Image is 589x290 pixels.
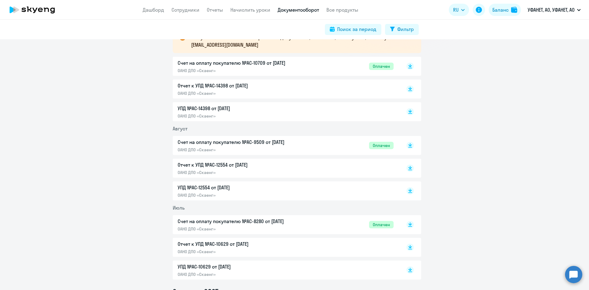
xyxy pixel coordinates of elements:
a: УПД №AC-10629 от [DATE]ОАНО ДПО «Скаенг» [178,263,394,277]
p: УПД №AC-10629 от [DATE] [178,263,306,270]
button: УФАНЕТ, АО, УФАНЕТ, АО [525,2,584,17]
a: Начислить уроки [230,7,270,13]
a: Документооборот [278,7,319,13]
p: УПД №AC-12554 от [DATE] [178,184,306,191]
p: Счет на оплату покупателю №AC-10709 от [DATE] [178,59,306,67]
div: Баланс [492,6,509,14]
span: Оплачен [369,221,394,228]
button: RU [449,4,469,16]
a: Отчет к УПД №AC-10629 от [DATE]ОАНО ДПО «Скаенг» [178,240,394,254]
a: Отчет к УПД №AC-12554 от [DATE]ОАНО ДПО «Скаенг» [178,161,394,175]
p: В случае возникновения вопросов по документам, напишите, пожалуйста, на почту [EMAIL_ADDRESS][DOM... [191,34,410,48]
a: Счет на оплату покупателю №AC-10709 от [DATE]ОАНО ДПО «Скаенг»Оплачен [178,59,394,73]
a: Счет на оплату покупателю №AC-8280 от [DATE]ОАНО ДПО «Скаенг»Оплачен [178,218,394,232]
p: ОАНО ДПО «Скаенг» [178,170,306,175]
img: balance [511,7,517,13]
p: ОАНО ДПО «Скаенг» [178,91,306,96]
p: Отчет к УПД №AC-14398 от [DATE] [178,82,306,89]
button: Поиск за период [325,24,381,35]
p: ОАНО ДПО «Скаенг» [178,147,306,153]
span: RU [453,6,459,14]
p: Счет на оплату покупателю №AC-9509 от [DATE] [178,138,306,146]
span: Июль [173,205,185,211]
p: ОАНО ДПО «Скаенг» [178,272,306,277]
p: ОАНО ДПО «Скаенг» [178,113,306,119]
a: Все продукты [326,7,358,13]
span: Оплачен [369,142,394,149]
p: Отчет к УПД №AC-10629 от [DATE] [178,240,306,248]
p: ОАНО ДПО «Скаенг» [178,226,306,232]
a: Отчет к УПД №AC-14398 от [DATE]ОАНО ДПО «Скаенг» [178,82,394,96]
div: Поиск за период [337,25,376,33]
div: Фильтр [397,25,414,33]
a: Счет на оплату покупателю №AC-9509 от [DATE]ОАНО ДПО «Скаенг»Оплачен [178,138,394,153]
span: Август [173,126,187,132]
p: УФАНЕТ, АО, УФАНЕТ, АО [528,6,575,14]
p: УПД №AC-14398 от [DATE] [178,105,306,112]
p: Отчет к УПД №AC-12554 от [DATE] [178,161,306,168]
a: Дашборд [143,7,164,13]
p: ОАНО ДПО «Скаенг» [178,68,306,73]
a: Сотрудники [171,7,199,13]
p: Счет на оплату покупателю №AC-8280 от [DATE] [178,218,306,225]
a: УПД №AC-14398 от [DATE]ОАНО ДПО «Скаенг» [178,105,394,119]
span: Оплачен [369,63,394,70]
button: Балансbalance [489,4,521,16]
a: УПД №AC-12554 от [DATE]ОАНО ДПО «Скаенг» [178,184,394,198]
p: ОАНО ДПО «Скаенг» [178,249,306,254]
button: Фильтр [385,24,419,35]
p: ОАНО ДПО «Скаенг» [178,192,306,198]
a: Отчеты [207,7,223,13]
